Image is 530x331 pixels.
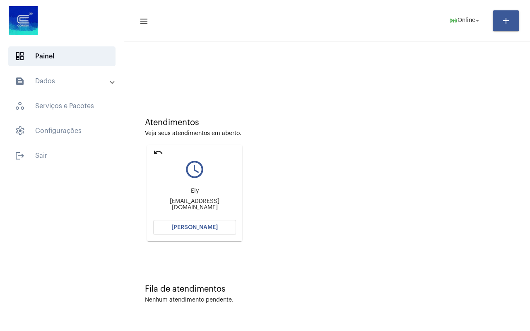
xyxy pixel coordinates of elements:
span: Configurações [8,121,116,141]
div: [EMAIL_ADDRESS][DOMAIN_NAME] [153,198,236,211]
button: Online [444,12,486,29]
span: Serviços e Pacotes [8,96,116,116]
mat-icon: undo [153,147,163,157]
mat-icon: add [501,16,511,26]
span: sidenav icon [15,126,25,136]
span: Painel [8,46,116,66]
div: Ely [153,188,236,194]
span: Online [458,18,475,24]
mat-icon: sidenav icon [15,76,25,86]
span: [PERSON_NAME] [171,225,218,230]
mat-icon: query_builder [153,159,236,180]
mat-icon: arrow_drop_down [474,17,481,24]
span: sidenav icon [15,51,25,61]
div: Atendimentos [145,118,509,127]
span: Sair [8,146,116,166]
div: Fila de atendimentos [145,285,509,294]
mat-expansion-panel-header: sidenav iconDados [5,71,124,91]
span: sidenav icon [15,101,25,111]
mat-icon: sidenav icon [139,16,147,26]
mat-panel-title: Dados [15,76,111,86]
img: d4669ae0-8c07-2337-4f67-34b0df7f5ae4.jpeg [7,4,40,37]
button: [PERSON_NAME] [153,220,236,235]
mat-icon: online_prediction [449,17,458,25]
div: Nenhum atendimento pendente. [145,297,234,303]
div: Veja seus atendimentos em aberto. [145,130,509,137]
mat-icon: sidenav icon [15,151,25,161]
